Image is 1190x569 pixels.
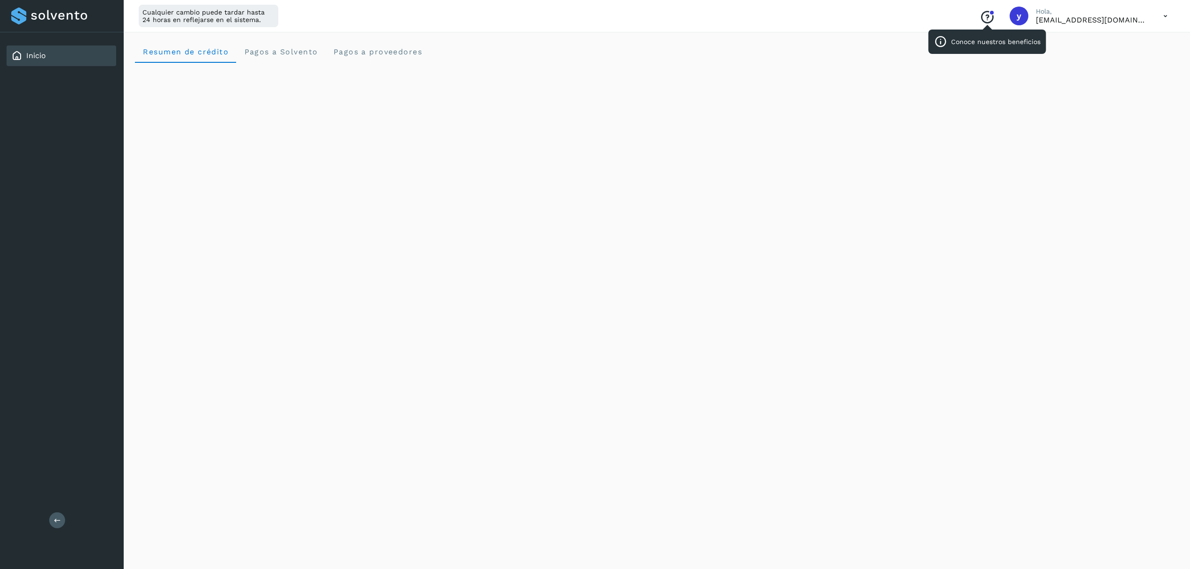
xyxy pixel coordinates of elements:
[26,51,46,60] a: Inicio
[333,47,422,56] span: Pagos a proveedores
[951,38,1041,46] p: Conoce nuestros beneficios
[139,5,278,27] div: Cualquier cambio puede tardar hasta 24 horas en reflejarse en el sistema.
[244,47,318,56] span: Pagos a Solvento
[7,45,116,66] div: Inicio
[980,18,995,25] a: Conoce nuestros beneficios
[142,47,229,56] span: Resumen de crédito
[1036,15,1148,24] p: yarellano@t-lmas.com.mx
[1036,7,1148,15] p: Hola,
